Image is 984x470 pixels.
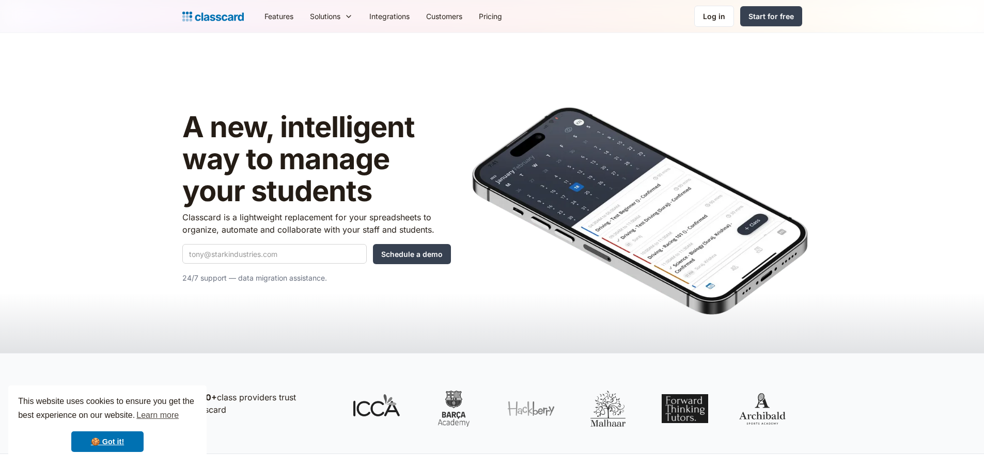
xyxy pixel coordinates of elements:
[748,11,794,22] div: Start for free
[182,211,451,236] p: Classcard is a lightweight replacement for your spreadsheets to organize, automate and collaborat...
[18,395,197,423] span: This website uses cookies to ensure you get the best experience on our website.
[310,11,340,22] div: Solutions
[361,5,418,28] a: Integrations
[182,272,451,284] p: 24/7 support — data migration assistance.
[694,6,734,27] a: Log in
[703,11,725,22] div: Log in
[182,244,367,264] input: tony@starkindustries.com
[471,5,510,28] a: Pricing
[182,9,244,24] a: Logo
[182,244,451,264] form: Quick Demo Form
[188,391,332,416] p: class providers trust Classcard
[373,244,451,264] input: Schedule a demo
[71,431,144,452] a: dismiss cookie message
[8,385,207,462] div: cookieconsent
[740,6,802,26] a: Start for free
[302,5,361,28] div: Solutions
[418,5,471,28] a: Customers
[135,408,180,423] a: learn more about cookies
[256,5,302,28] a: Features
[182,111,451,207] h1: A new, intelligent way to manage your students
